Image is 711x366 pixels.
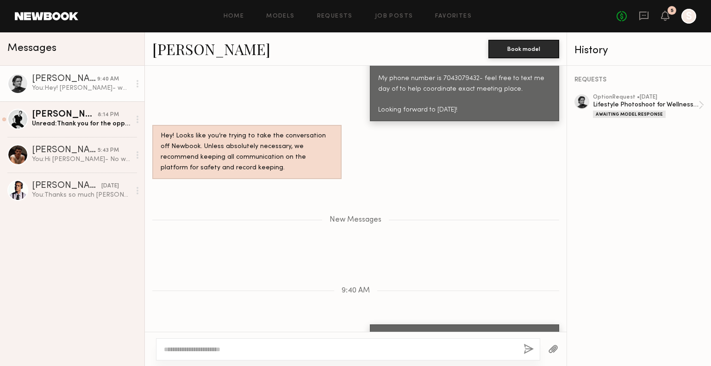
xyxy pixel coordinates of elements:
span: New Messages [330,216,381,224]
div: 9:40 AM [97,75,119,84]
div: option Request • [DATE] [593,94,699,100]
div: 8:14 PM [98,111,119,119]
a: Requests [317,13,353,19]
a: [PERSON_NAME] [152,39,270,59]
div: 5 [671,8,674,13]
div: You: Hi [PERSON_NAME]- No worries at all completely understand- know this was super short notice ... [32,155,131,164]
a: Book model [488,44,559,52]
div: History [574,45,704,56]
div: You: Thanks so much [PERSON_NAME]! [32,191,131,199]
div: [PERSON_NAME] [32,181,101,191]
span: Messages [7,43,56,54]
span: 9:40 AM [342,287,370,295]
div: Hey! [PERSON_NAME]- wanted to check in here ahead of the shoot [DATE] that you got my above messs... [378,330,551,352]
div: You: Hey! [PERSON_NAME]- wanted to check in here ahead of the shoot [DATE] that you got my above ... [32,84,131,93]
div: Hey! Looks like you’re trying to take the conversation off Newbook. Unless absolutely necessary, ... [161,131,333,174]
a: S [681,9,696,24]
a: Models [266,13,294,19]
div: Awaiting Model Response [593,111,666,118]
div: Lifestyle Photoshoot for Wellness Drink Brand [593,100,699,109]
div: Unread: Thank you for the opportunity!! [32,119,131,128]
div: 5:43 PM [98,146,119,155]
div: [DATE] [101,182,119,191]
a: Favorites [435,13,472,19]
a: Job Posts [375,13,413,19]
div: REQUESTS [574,77,704,83]
button: Book model [488,40,559,58]
div: [PERSON_NAME] [32,110,98,119]
div: The shoot will be at [GEOGRAPHIC_DATA], showing up a bit early to grab the exact location but for... [378,20,551,116]
a: Home [224,13,244,19]
div: [PERSON_NAME] [32,74,97,84]
div: [PERSON_NAME] [32,146,98,155]
a: optionRequest •[DATE]Lifestyle Photoshoot for Wellness Drink BrandAwaiting Model Response [593,94,704,118]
